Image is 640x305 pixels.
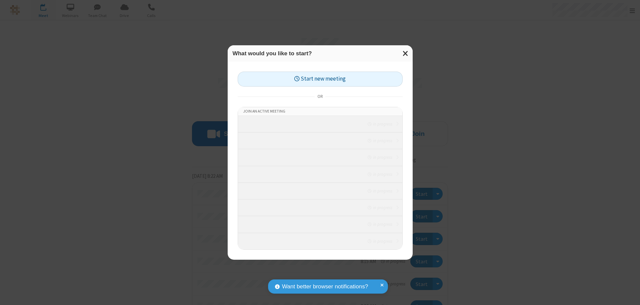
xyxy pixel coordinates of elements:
[368,154,392,160] em: in progress
[233,50,408,57] h3: What would you like to start?
[368,238,392,244] em: in progress
[368,221,392,227] em: in progress
[399,45,413,62] button: Close modal
[315,92,325,101] span: or
[368,138,392,144] em: in progress
[238,107,402,116] li: Join an active meeting
[368,121,392,127] em: in progress
[368,188,392,194] em: in progress
[368,171,392,177] em: in progress
[368,204,392,211] em: in progress
[282,282,368,291] span: Want better browser notifications?
[238,72,403,87] button: Start new meeting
